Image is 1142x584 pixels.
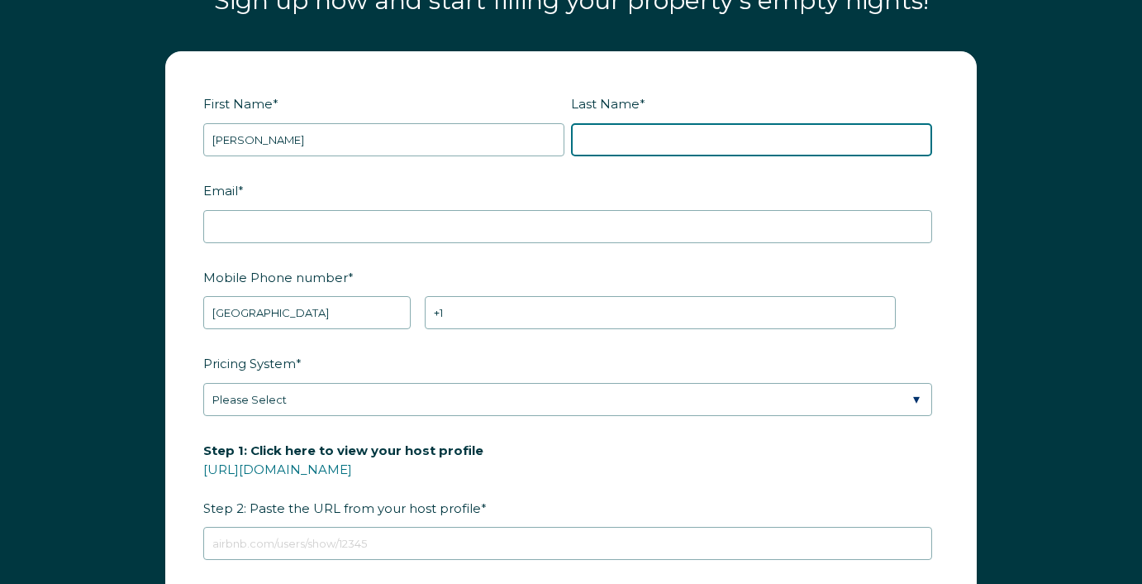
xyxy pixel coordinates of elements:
[571,91,640,117] span: Last Name
[203,91,273,117] span: First Name
[203,265,348,290] span: Mobile Phone number
[203,438,483,521] span: Step 2: Paste the URL from your host profile
[203,462,352,477] a: [URL][DOMAIN_NAME]
[203,527,932,560] input: airbnb.com/users/show/12345
[203,351,296,376] span: Pricing System
[203,178,238,203] span: Email
[203,438,483,463] span: Step 1: Click here to view your host profile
